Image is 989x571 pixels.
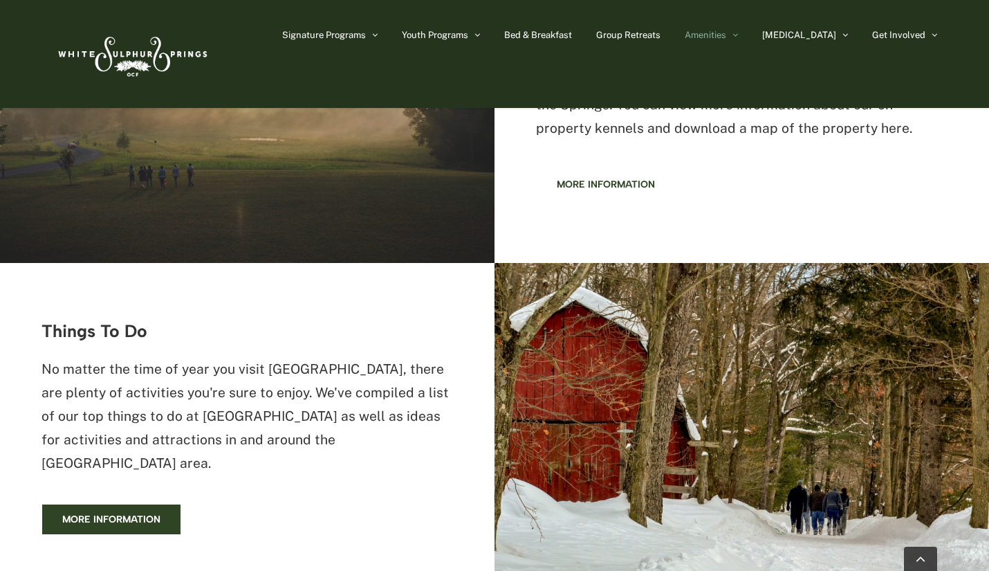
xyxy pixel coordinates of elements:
img: White Sulphur Springs Logo [52,21,211,87]
span: More information [62,514,160,525]
a: More information [41,504,181,535]
span: Bed & Breakfast [504,30,572,39]
span: [MEDICAL_DATA] [762,30,836,39]
span: Youth Programs [402,30,468,39]
p: No matter the time of year you visit [GEOGRAPHIC_DATA], there are plenty of activities you're sur... [41,358,453,475]
span: Explore the rich history and beauty of our 1,000+ acres of hills, fields, streams, ponds, trails,... [536,26,941,135]
span: More information [557,179,655,190]
span: Group Retreats [596,30,660,39]
h3: Things To Do [41,322,453,341]
span: Signature Programs [282,30,366,39]
span: Get Involved [872,30,925,39]
span: Amenities [685,30,726,39]
a: More information [536,169,676,200]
